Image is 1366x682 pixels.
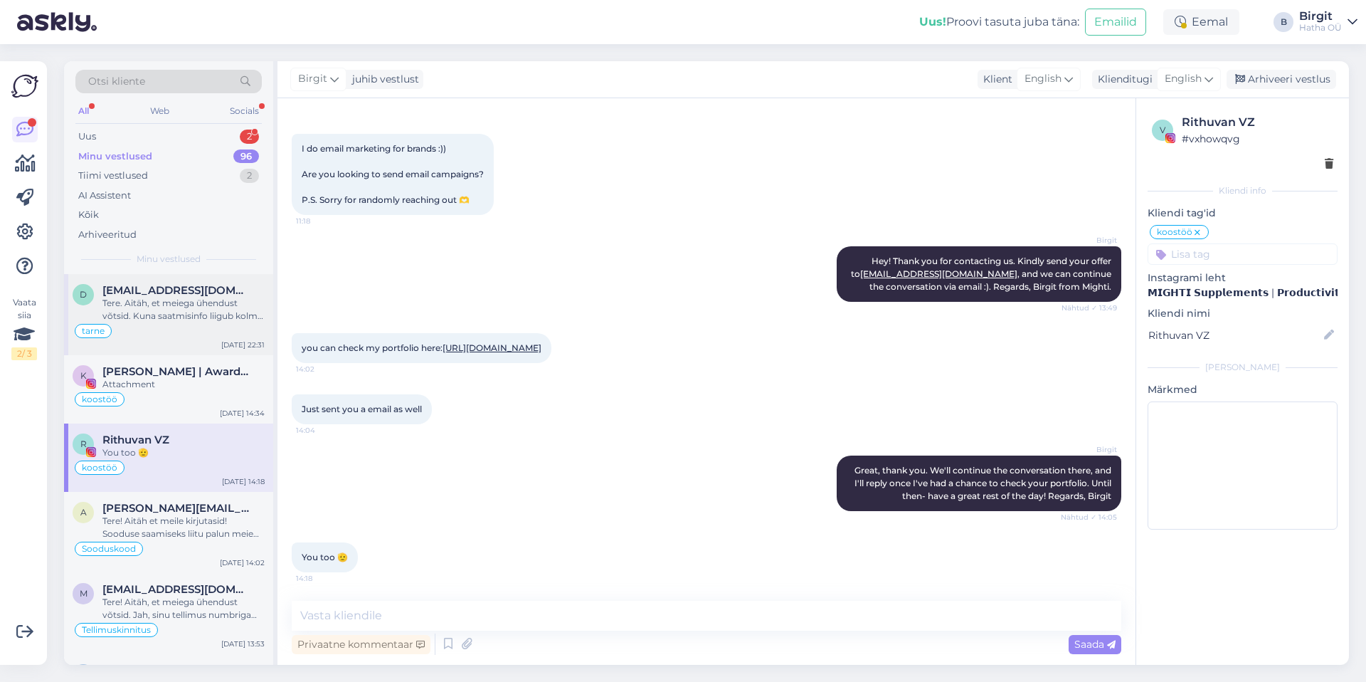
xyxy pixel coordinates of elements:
div: Vaata siia [11,296,37,360]
p: Kliendi tag'id [1148,206,1338,221]
span: Just sent you a email as well [302,404,422,414]
div: Web [147,102,172,120]
div: Klient [978,72,1012,87]
span: m [80,588,88,599]
span: koostöö [82,395,117,404]
div: Kõik [78,208,99,222]
div: 2 / 3 [11,347,37,360]
p: 𝗠𝗜𝗚𝗛𝗧𝗜 𝗦𝘂𝗽𝗽𝗹𝗲𝗺𝗲𝗻𝘁𝘀 | 𝗣𝗿𝗼𝗱𝘂𝗰𝘁𝗶𝘃𝗶𝘁𝘆, 𝗪𝗲𝗹𝗹𝗻𝗲𝘀𝘀 & 𝗥𝗲𝘀𝗶𝗹𝗶𝗲𝗻𝗰𝗲 [1148,285,1338,300]
span: You too 🫡 [302,552,348,562]
div: Tere! Aitäh, et meiega ühendust võtsid. Jah, sinu tellimus numbriga #11019 on kenasti läbi tulnud... [102,596,265,621]
input: Lisa tag [1148,243,1338,265]
span: anita.kaerma@gmail.com [102,502,250,515]
div: Rithuvan VZ [1182,114,1333,131]
div: Kliendi info [1148,184,1338,197]
p: Märkmed [1148,382,1338,397]
p: Instagrami leht [1148,271,1338,285]
div: You too 🫡 [102,446,265,459]
span: elemerike@gmail.com [102,664,250,677]
span: koostöö [1157,228,1192,236]
span: Nähtud ✓ 14:05 [1061,512,1117,523]
span: a [80,507,87,518]
span: koostöö [82,463,117,472]
span: d [80,289,87,300]
a: [URL][DOMAIN_NAME] [443,342,541,353]
img: Askly Logo [11,73,38,100]
div: Privaatne kommentaar [292,635,430,654]
div: [PERSON_NAME] [1148,361,1338,374]
div: [DATE] 22:31 [221,340,265,350]
div: AI Assistent [78,189,131,203]
span: K [80,370,87,381]
div: # vxhowqvg [1182,131,1333,147]
div: Proovi tasuta juba täna: [919,14,1079,31]
span: Saada [1074,638,1116,651]
span: I do email marketing for brands :)) Are you looking to send email campaigns? P.S. Sorry for rando... [302,143,484,205]
span: Minu vestlused [137,253,201,266]
div: Tere. Aitäh, et meiega ühendust võtsid. Kuna saatmisinfo liigub kolme erineva süsteemi vahel, ei ... [102,297,265,322]
span: dianamannigo@gmail.com [102,284,250,297]
div: 96 [233,149,259,164]
span: 14:02 [296,364,349,374]
div: Attachment [102,378,265,391]
a: [EMAIL_ADDRESS][DOMAIN_NAME] [860,268,1017,279]
span: 14:18 [296,573,349,584]
span: Birgit [298,71,327,87]
div: Tiimi vestlused [78,169,148,183]
div: B [1274,12,1293,32]
span: Nähtud ✓ 13:49 [1061,303,1117,313]
div: [DATE] 13:53 [221,639,265,649]
div: [DATE] 14:02 [220,557,265,568]
span: Hey! Thank you for contacting us. Kindly send your offer to , and we can continue the conversatio... [851,256,1113,292]
span: Birgit [1064,235,1117,246]
a: BirgitHatha OÜ [1299,11,1357,33]
span: English [1024,71,1061,87]
span: 14:04 [296,425,349,436]
div: Arhiveeritud [78,228,137,242]
div: [DATE] 14:34 [220,408,265,419]
span: R [80,439,87,449]
div: Uus [78,130,96,144]
span: Otsi kliente [88,74,145,89]
button: Emailid [1085,9,1146,36]
div: 2 [240,130,259,144]
div: Minu vestlused [78,149,152,164]
div: Eemal [1163,9,1239,35]
span: tarne [82,327,105,335]
span: Rithuvan VZ [102,434,169,446]
input: Lisa nimi [1148,327,1321,343]
span: Sooduskood [82,545,136,553]
div: Socials [227,102,262,120]
div: Klienditugi [1092,72,1153,87]
b: Uus! [919,15,946,28]
span: you can check my portfolio here: [302,342,541,353]
div: All [75,102,92,120]
div: juhib vestlust [346,72,419,87]
div: Birgit [1299,11,1342,22]
div: 2 [240,169,259,183]
span: Tellimuskinnitus [82,626,151,634]
div: Hatha OÜ [1299,22,1342,33]
span: 11:18 [296,216,349,226]
span: Karen Kissane | Award Winning Business Coach & Mentor [102,365,250,378]
p: Kliendi nimi [1148,306,1338,321]
div: Tere! Aitäh et meile kirjutasid! Sooduse saamiseks liitu palun meie Mighti uudiskirjade kogukonna... [102,515,265,540]
span: Great, thank you. We'll continue the conversation there, and I'll reply once I've had a chance to... [854,465,1113,501]
div: Arhiveeri vestlus [1227,70,1336,89]
span: margitmik@gmail.com [102,583,250,596]
div: [DATE] 14:18 [222,476,265,487]
span: Birgit [1064,444,1117,455]
span: English [1165,71,1202,87]
span: v [1160,125,1165,135]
